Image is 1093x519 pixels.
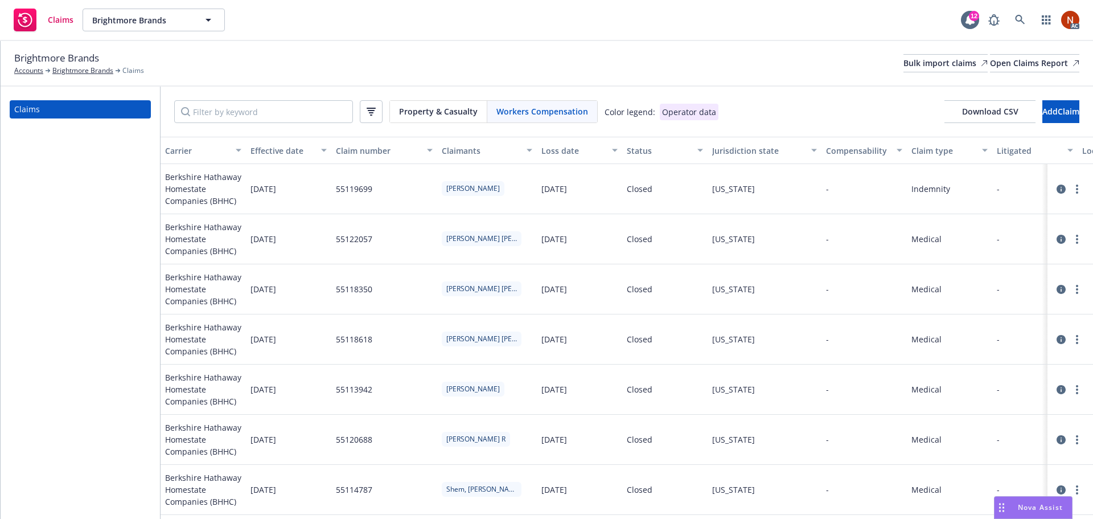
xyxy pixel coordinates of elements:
[660,104,718,120] div: Operator data
[174,100,353,123] input: Filter by keyword
[627,183,652,195] div: Closed
[52,66,113,76] a: Brightmore Brands
[627,484,652,496] div: Closed
[1042,100,1079,123] button: AddClaim
[541,283,567,295] div: [DATE]
[712,434,755,446] div: [US_STATE]
[997,283,1000,295] div: -
[627,233,652,245] div: Closed
[826,333,829,345] div: -
[446,384,500,394] span: [PERSON_NAME]
[541,484,567,496] div: [DATE]
[627,145,691,157] div: Status
[826,383,829,395] div: -
[537,137,622,164] button: Loss date
[541,145,605,157] div: Loss date
[821,137,907,164] button: Compensability
[165,321,241,357] span: Berkshire Hathaway Homestate Companies (BHHC)
[399,105,478,117] span: Property & Casualty
[250,145,314,157] div: Effective date
[437,137,537,164] button: Claimants
[1061,11,1079,29] img: photo
[983,9,1005,31] a: Report a Bug
[911,183,950,195] div: Indemnity
[165,472,241,508] span: Berkshire Hathaway Homestate Companies (BHHC)
[911,283,942,295] div: Medical
[446,284,517,294] span: [PERSON_NAME] [PERSON_NAME]
[911,233,942,245] div: Medical
[165,422,241,457] span: Berkshire Hathaway Homestate Companies (BHHC)
[541,434,567,446] div: [DATE]
[92,14,191,26] span: Brightmore Brands
[969,11,979,21] div: 12
[336,233,372,245] div: 55122057
[627,434,652,446] div: Closed
[1070,483,1084,497] a: more
[911,333,942,345] div: Medical
[336,183,372,195] div: 55119699
[944,100,1036,123] button: Download CSV
[165,145,229,157] div: Carrier
[994,496,1073,519] button: Nova Assist
[541,183,567,195] div: [DATE]
[14,51,99,66] span: Brightmore Brands
[1018,502,1063,512] span: Nova Assist
[1070,283,1084,296] a: more
[995,497,1009,518] div: Drag to move
[903,55,988,72] div: Bulk import claims
[911,434,942,446] div: Medical
[250,484,276,496] span: [DATE]
[446,434,506,444] span: [PERSON_NAME] R
[1009,9,1032,31] a: Search
[712,233,755,245] div: [US_STATE]
[165,171,241,207] span: Berkshire Hathaway Homestate Companies (BHHC)
[246,137,331,164] button: Effective date
[446,234,517,244] span: [PERSON_NAME] [PERSON_NAME]
[331,137,437,164] button: Claim number
[14,100,40,118] div: Claims
[826,434,829,446] div: -
[442,145,520,157] div: Claimants
[826,183,829,195] div: -
[496,105,588,117] span: Workers Compensation
[712,333,755,345] div: [US_STATE]
[1070,182,1084,196] a: more
[250,383,276,395] span: [DATE]
[997,145,1061,157] div: Litigated
[712,145,804,157] div: Jurisdiction state
[622,137,708,164] button: Status
[826,233,829,245] div: -
[1035,9,1058,31] a: Switch app
[1042,106,1079,117] span: Add Claim
[903,54,988,72] a: Bulk import claims
[1070,433,1084,447] a: more
[627,283,652,295] div: Closed
[1070,232,1084,246] a: more
[541,383,567,395] div: [DATE]
[161,137,246,164] button: Carrier
[165,271,241,307] span: Berkshire Hathaway Homestate Companies (BHHC)
[997,183,1000,195] div: -
[122,66,144,76] span: Claims
[446,183,500,194] span: [PERSON_NAME]
[250,233,276,245] span: [DATE]
[997,333,1000,345] div: -
[165,371,241,407] span: Berkshire Hathaway Homestate Companies (BHHC)
[446,334,517,344] span: [PERSON_NAME] [PERSON_NAME]
[997,434,1000,446] div: -
[446,484,517,495] span: Shem, [PERSON_NAME]
[990,55,1079,72] div: Open Claims Report
[826,484,829,496] div: -
[10,100,151,118] a: Claims
[1070,383,1084,397] a: more
[83,9,225,31] button: Brightmore Brands
[336,484,372,496] div: 55114787
[826,145,890,157] div: Compensability
[48,15,73,24] span: Claims
[541,333,567,345] div: [DATE]
[712,383,755,395] div: [US_STATE]
[997,383,1000,395] div: -
[911,484,942,496] div: Medical
[627,383,652,395] div: Closed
